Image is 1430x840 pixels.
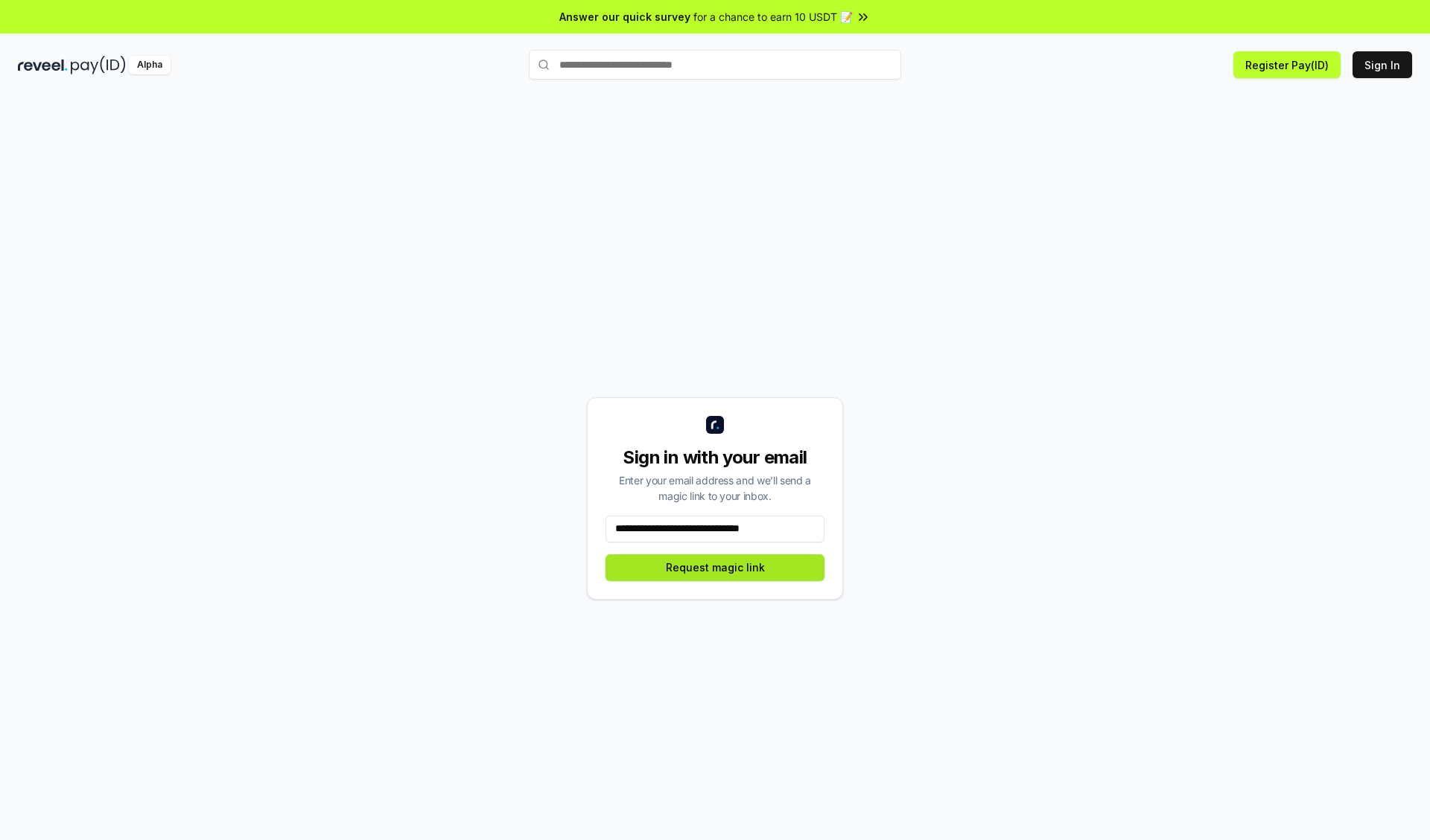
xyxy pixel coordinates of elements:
button: Sign In [1353,51,1412,78]
img: pay_id [71,56,126,74]
div: Alpha [129,56,171,74]
button: Register Pay(ID) [1233,51,1341,78]
img: reveel_dark [18,56,68,74]
button: Request magic link [606,554,824,581]
span: Answer our quick survey [559,9,690,25]
div: Sign in with your email [606,446,824,469]
div: Enter your email address and we’ll send a magic link to your inbox. [606,472,824,504]
img: logo_small [706,416,724,434]
span: for a chance to earn 10 USDT 📝 [693,9,853,25]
